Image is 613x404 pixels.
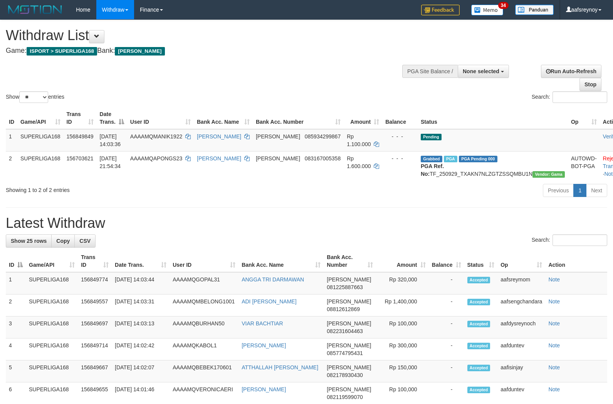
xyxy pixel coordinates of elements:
[6,215,607,231] h1: Latest Withdraw
[385,133,415,140] div: - - -
[74,234,96,247] a: CSV
[17,107,64,129] th: Game/API: activate to sort column ascending
[548,320,560,327] a: Note
[327,276,371,283] span: [PERSON_NAME]
[497,316,545,338] td: aafdysreynoch
[112,338,170,360] td: [DATE] 14:02:42
[256,133,300,140] span: [PERSON_NAME]
[242,276,304,283] a: ANGGA TRI DARMAWAN
[26,272,78,295] td: SUPERLIGA168
[170,272,238,295] td: AAAAMQGOPAL31
[6,338,26,360] td: 4
[242,320,283,327] a: VIAR BACHTIAR
[568,107,600,129] th: Op: activate to sort column ascending
[327,364,371,370] span: [PERSON_NAME]
[327,394,363,400] span: Copy 082119599070 to clipboard
[541,65,601,78] a: Run Auto-Refresh
[197,133,241,140] a: [PERSON_NAME]
[256,155,300,162] span: [PERSON_NAME]
[17,151,64,181] td: SUPERLIGA168
[242,298,296,305] a: ADI [PERSON_NAME]
[6,250,26,272] th: ID: activate to sort column descending
[429,250,464,272] th: Balance: activate to sort column ascending
[553,234,607,246] input: Search:
[6,107,17,129] th: ID
[97,107,127,129] th: Date Trans.: activate to sort column descending
[197,155,241,162] a: [PERSON_NAME]
[6,234,52,247] a: Show 25 rows
[421,156,442,162] span: Grabbed
[6,47,401,55] h4: Game: Bank:
[382,107,418,129] th: Balance
[100,133,121,147] span: [DATE] 14:03:36
[78,316,112,338] td: 156849697
[130,133,182,140] span: AAAAMQMANIK1922
[327,386,371,392] span: [PERSON_NAME]
[376,250,428,272] th: Amount: activate to sort column ascending
[6,91,64,103] label: Show entries
[67,133,94,140] span: 156849849
[170,360,238,382] td: AAAAMQBEBEK170601
[26,338,78,360] td: SUPERLIGA168
[78,360,112,382] td: 156849667
[579,78,601,91] a: Stop
[532,171,565,178] span: Vendor URL: https://trx31.1velocity.biz
[26,295,78,316] td: SUPERLIGA168
[327,306,360,312] span: Copy 08812612869 to clipboard
[26,250,78,272] th: Game/API: activate to sort column ascending
[344,107,382,129] th: Amount: activate to sort column ascending
[498,2,509,9] span: 34
[6,129,17,151] td: 1
[78,272,112,295] td: 156849774
[327,342,371,348] span: [PERSON_NAME]
[170,295,238,316] td: AAAAMQMBELONG1001
[112,295,170,316] td: [DATE] 14:03:31
[100,155,121,169] span: [DATE] 21:54:34
[467,387,490,393] span: Accepted
[64,107,97,129] th: Trans ID: activate to sort column ascending
[421,163,444,177] b: PGA Ref. No:
[26,360,78,382] td: SUPERLIGA168
[376,272,428,295] td: Rp 320,000
[376,316,428,338] td: Rp 100,000
[6,316,26,338] td: 3
[586,184,607,197] a: Next
[17,129,64,151] td: SUPERLIGA168
[376,360,428,382] td: Rp 150,000
[112,250,170,272] th: Date Trans.: activate to sort column ascending
[429,272,464,295] td: -
[402,65,458,78] div: PGA Site Balance /
[79,238,91,244] span: CSV
[548,298,560,305] a: Note
[67,155,94,162] span: 156703621
[463,68,499,74] span: None selected
[347,155,371,169] span: Rp 1.600.000
[170,250,238,272] th: User ID: activate to sort column ascending
[253,107,344,129] th: Bank Acc. Number: activate to sort column ascending
[242,386,286,392] a: [PERSON_NAME]
[376,338,428,360] td: Rp 300,000
[497,272,545,295] td: aafsreymom
[467,343,490,349] span: Accepted
[327,328,363,334] span: Copy 082231604463 to clipboard
[26,316,78,338] td: SUPERLIGA168
[376,295,428,316] td: Rp 1,400,000
[6,4,64,15] img: MOTION_logo.png
[543,184,574,197] a: Previous
[327,284,363,290] span: Copy 081225887663 to clipboard
[497,295,545,316] td: aafsengchandara
[130,155,182,162] span: AAAAMQAPONGS23
[112,360,170,382] td: [DATE] 14:02:07
[51,234,75,247] a: Copy
[532,91,607,103] label: Search:
[497,250,545,272] th: Op: activate to sort column ascending
[467,365,490,371] span: Accepted
[78,338,112,360] td: 156849714
[170,338,238,360] td: AAAAMQKABOL1
[127,107,194,129] th: User ID: activate to sort column ascending
[170,316,238,338] td: AAAAMQBURHAN50
[327,320,371,327] span: [PERSON_NAME]
[418,107,568,129] th: Status
[467,321,490,327] span: Accepted
[548,276,560,283] a: Note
